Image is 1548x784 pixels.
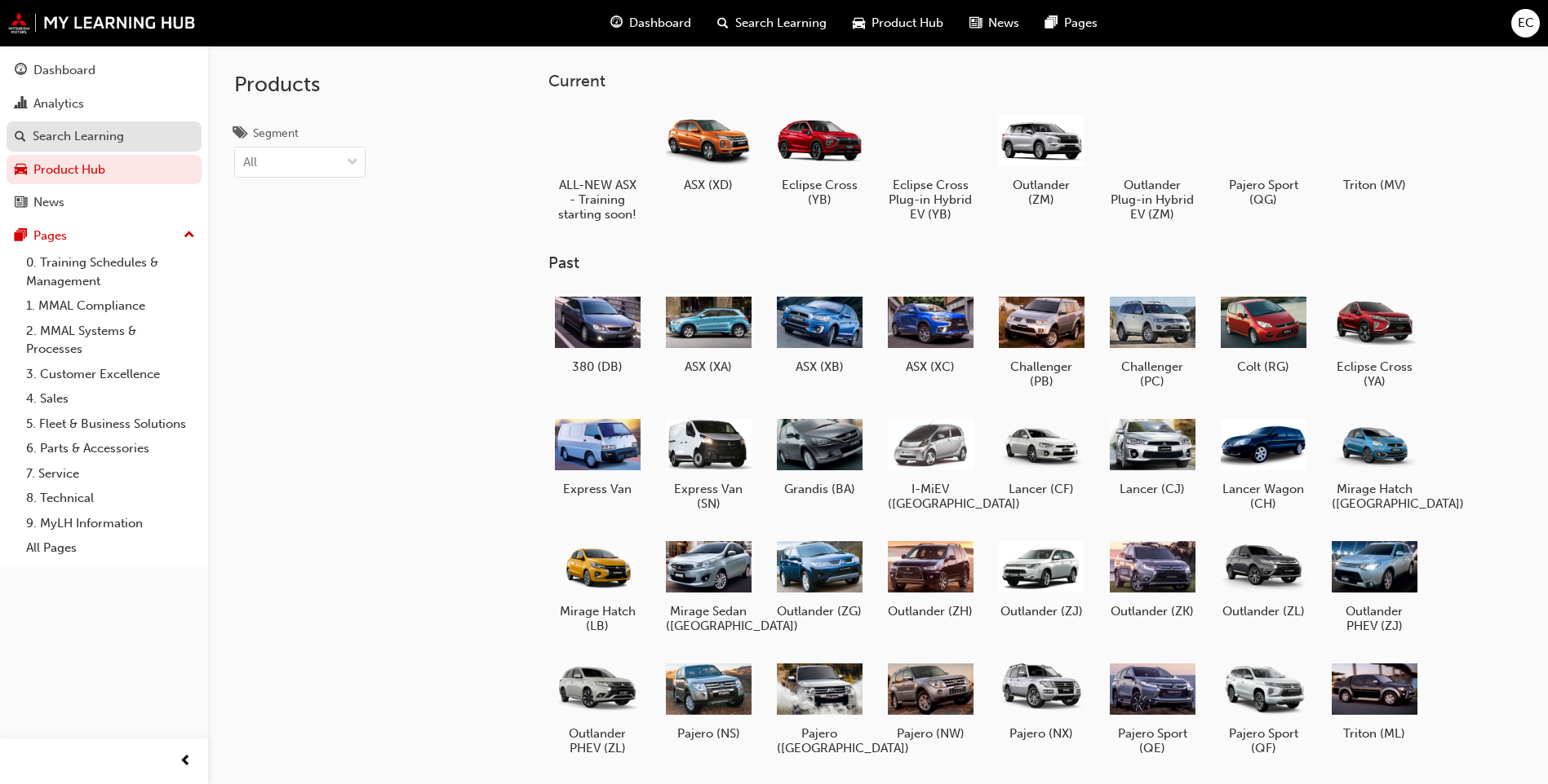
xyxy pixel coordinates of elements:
[999,482,1084,496] h5: Lancer (CF)
[15,64,27,78] span: guage-icon
[1221,178,1306,207] h5: Pajero Sport (QG)
[1103,408,1201,503] a: Lancer (CJ)
[15,130,26,144] span: search-icon
[20,319,202,362] a: 2. MMAL Systems & Processes
[548,72,1475,90] h3: Current
[1332,178,1417,192] h5: Triton (MV)
[1214,408,1312,518] a: Lancer Wagon (CH)
[548,104,646,227] a: ALL-NEW ASX - Training starting soon!
[770,531,868,625] a: Outlander (ZG)
[704,7,840,40] a: search-iconSearch Learning
[992,653,1090,747] a: Pajero (NX)
[1325,408,1423,518] a: Mirage Hatch ([GEOGRAPHIC_DATA])
[1332,359,1417,389] h5: Eclipse Cross (YA)
[20,486,202,511] a: 8. Technical
[20,511,202,536] a: 9. MyLH Information
[555,604,641,633] h5: Mirage Hatch (LB)
[1221,359,1306,374] h5: Colt (RG)
[1110,726,1195,755] h5: Pajero Sport (QE)
[881,531,979,625] a: Outlander (ZH)
[8,12,196,33] img: mmal
[1325,653,1423,747] a: Triton (ML)
[1214,286,1312,381] a: Colt (RG)
[555,726,641,755] h5: Outlander PHEV (ZL)
[33,193,64,212] div: News
[1221,604,1306,619] h5: Outlander (ZL)
[20,436,202,461] a: 6. Parts & Accessories
[347,152,358,174] span: down-icon
[969,13,982,33] span: news-icon
[234,127,246,142] span: tags-icon
[666,726,752,741] h5: Pajero (NS)
[1214,531,1312,625] a: Outlander (ZL)
[888,359,974,374] h5: ASX (XC)
[7,52,202,221] button: DashboardAnalyticsSearch LearningProduct HubNews
[666,359,752,374] h5: ASX (XA)
[20,293,202,319] a: 1. MMAL Compliance
[7,89,202,119] a: Analytics
[243,153,257,172] div: All
[20,535,202,561] a: All Pages
[33,61,95,80] div: Dashboard
[1110,482,1195,496] h5: Lancer (CJ)
[15,196,27,210] span: news-icon
[15,163,27,178] span: car-icon
[548,653,646,762] a: Outlander PHEV (ZL)
[1332,726,1417,741] h5: Triton (ML)
[7,221,202,251] button: Pages
[7,55,202,86] a: Dashboard
[888,482,974,511] h5: I-MiEV ([GEOGRAPHIC_DATA])
[881,104,979,227] a: Eclipse Cross Plug-in Hybrid EV (YB)
[548,286,646,381] a: 380 (DB)
[777,482,863,496] h5: Grandis (BA)
[888,726,974,741] h5: Pajero (NW)
[20,250,202,293] a: 0. Training Schedules & Management
[1103,531,1201,625] a: Outlander (ZK)
[1221,482,1306,511] h5: Lancer Wagon (CH)
[999,604,1084,619] h5: Outlander (ZJ)
[234,72,366,98] h2: Products
[777,178,863,207] h5: Eclipse Cross (YB)
[992,286,1090,395] a: Challenger (PB)
[1511,9,1540,37] button: EC
[881,286,979,381] a: ASX (XC)
[1045,13,1058,33] span: pages-icon
[992,531,1090,625] a: Outlander (ZJ)
[597,7,704,40] a: guage-iconDashboard
[33,127,124,146] div: Search Learning
[1214,653,1312,762] a: Pajero Sport (QF)
[988,14,1019,33] span: News
[1110,359,1195,389] h5: Challenger (PC)
[659,104,757,198] a: ASX (XD)
[20,461,202,487] a: 7. Service
[777,604,863,619] h5: Outlander (ZG)
[7,155,202,185] a: Product Hub
[735,14,827,33] span: Search Learning
[777,359,863,374] h5: ASX (XB)
[881,653,979,747] a: Pajero (NW)
[666,178,752,192] h5: ASX (XD)
[659,531,757,640] a: Mirage Sedan ([GEOGRAPHIC_DATA])
[1221,726,1306,755] h5: Pajero Sport (QF)
[956,7,1032,40] a: news-iconNews
[777,726,863,755] h5: Pajero ([GEOGRAPHIC_DATA])
[20,362,202,387] a: 3. Customer Excellence
[992,104,1090,213] a: Outlander (ZM)
[1032,7,1111,40] a: pages-iconPages
[770,408,868,503] a: Grandis (BA)
[629,14,691,33] span: Dashboard
[1332,482,1417,511] h5: Mirage Hatch ([GEOGRAPHIC_DATA])
[666,482,752,511] h5: Express Van (SN)
[770,653,868,762] a: Pajero ([GEOGRAPHIC_DATA])
[888,604,974,619] h5: Outlander (ZH)
[1103,653,1201,762] a: Pajero Sport (QE)
[1064,14,1098,33] span: Pages
[1110,604,1195,619] h5: Outlander (ZK)
[20,386,202,412] a: 4. Sales
[548,531,646,640] a: Mirage Hatch (LB)
[1325,286,1423,395] a: Eclipse Cross (YA)
[770,286,868,381] a: ASX (XB)
[840,7,956,40] a: car-iconProduct Hub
